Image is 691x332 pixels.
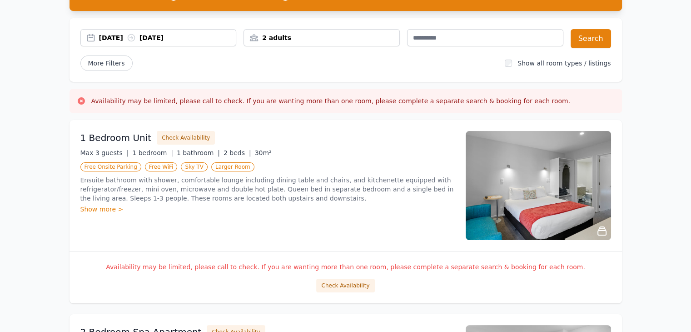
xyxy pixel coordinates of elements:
[80,205,455,214] div: Show more >
[224,149,251,156] span: 2 beds |
[99,33,236,42] div: [DATE] [DATE]
[157,131,215,145] button: Check Availability
[80,176,455,203] p: Ensuite bathroom with shower, comfortable lounge including dining table and chairs, and kitchenet...
[517,60,611,67] label: Show all room types / listings
[91,96,571,106] h3: Availability may be limited, please call to check. If you are wanting more than one room, please ...
[80,55,133,71] span: More Filters
[80,149,129,156] span: Max 3 guests |
[132,149,173,156] span: 1 bedroom |
[316,279,374,292] button: Check Availability
[211,162,254,171] span: Larger Room
[145,162,178,171] span: Free WiFi
[181,162,208,171] span: Sky TV
[177,149,220,156] span: 1 bathroom |
[80,131,152,144] h3: 1 Bedroom Unit
[244,33,399,42] div: 2 adults
[80,162,141,171] span: Free Onsite Parking
[571,29,611,48] button: Search
[80,262,611,272] p: Availability may be limited, please call to check. If you are wanting more than one room, please ...
[255,149,272,156] span: 30m²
